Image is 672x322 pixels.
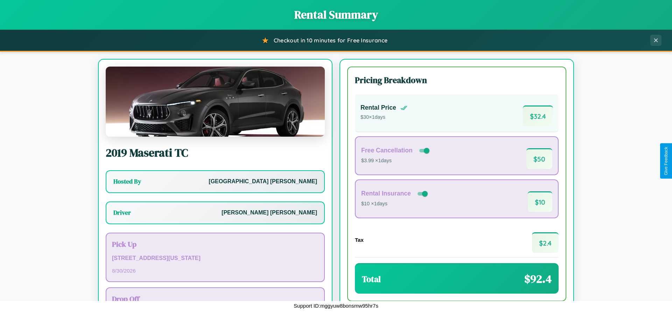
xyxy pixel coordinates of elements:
h4: Rental Insurance [361,190,411,197]
h3: Driver [113,208,131,217]
h3: Hosted By [113,177,141,186]
p: 8 / 30 / 2026 [112,266,318,275]
p: [STREET_ADDRESS][US_STATE] [112,253,318,263]
p: $ 30 × 1 days [360,113,407,122]
p: [GEOGRAPHIC_DATA] [PERSON_NAME] [209,177,317,187]
span: $ 92.4 [524,271,552,287]
span: $ 10 [528,191,552,212]
h3: Pick Up [112,239,318,249]
h4: Rental Price [360,104,396,111]
p: $10 × 1 days [361,199,429,208]
img: Maserati TC [106,67,325,137]
h2: 2019 Maserati TC [106,145,325,160]
h4: Tax [355,237,364,243]
h4: Free Cancellation [361,147,413,154]
p: [PERSON_NAME] [PERSON_NAME] [222,208,317,218]
h3: Pricing Breakdown [355,74,559,86]
span: Checkout in 10 minutes for Free Insurance [274,37,387,44]
p: Support ID: mggyuw8bonsmw95hr7s [294,301,378,310]
h1: Rental Summary [7,7,665,22]
span: $ 32.4 [523,105,553,126]
div: Give Feedback [664,147,668,175]
p: $3.99 × 1 days [361,156,431,165]
span: $ 50 [526,148,552,169]
h3: Drop Off [112,294,318,304]
span: $ 2.4 [532,232,559,253]
h3: Total [362,273,381,285]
